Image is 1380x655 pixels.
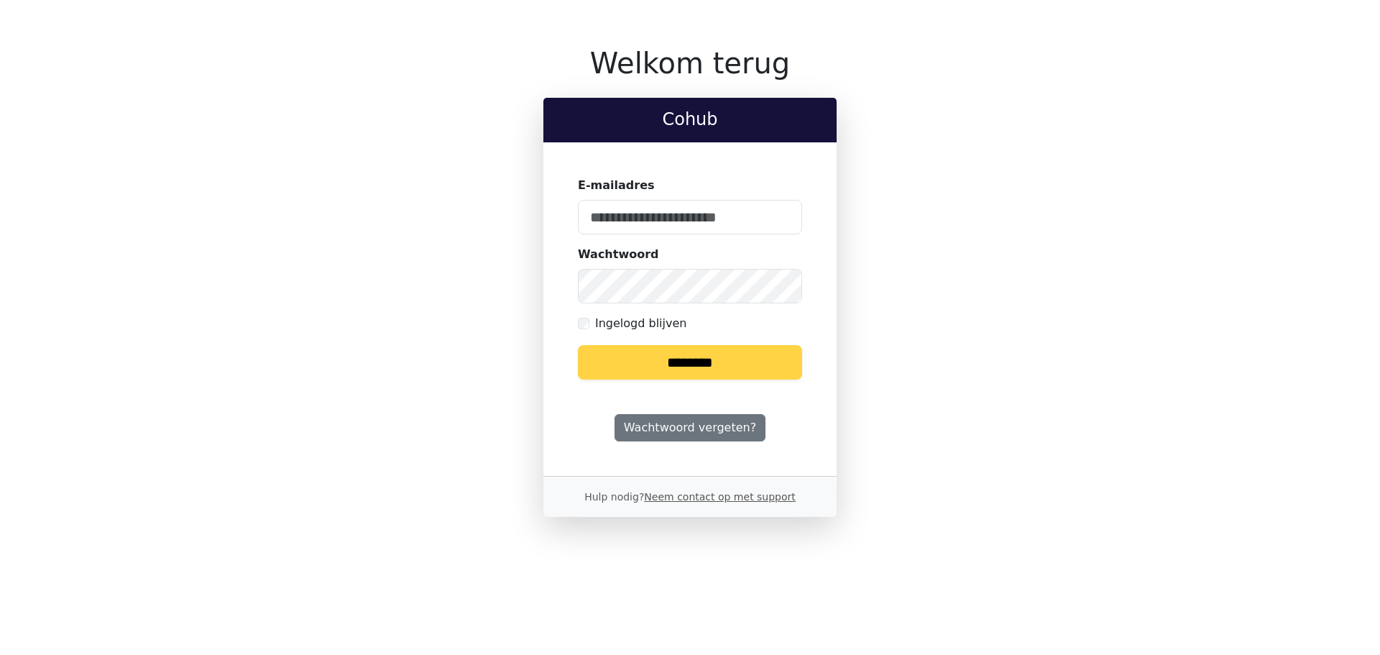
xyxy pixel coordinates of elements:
h1: Welkom terug [543,46,837,81]
label: Ingelogd blijven [595,315,686,332]
label: E-mailadres [578,177,655,194]
label: Wachtwoord [578,246,659,263]
a: Wachtwoord vergeten? [615,414,765,441]
small: Hulp nodig? [584,491,796,503]
a: Neem contact op met support [644,491,795,503]
h2: Cohub [555,109,825,130]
